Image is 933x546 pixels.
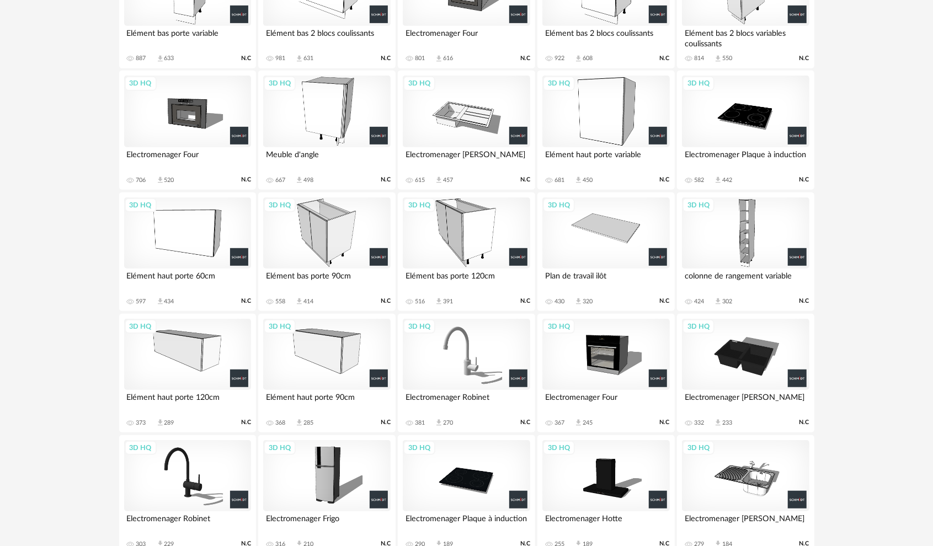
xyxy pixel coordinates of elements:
[435,419,443,427] span: Download icon
[435,176,443,184] span: Download icon
[403,26,530,48] div: Electromenager Four
[263,390,390,412] div: Elément haut porte 90cm
[542,390,669,412] div: Electromenager Four
[156,297,164,306] span: Download icon
[295,297,303,306] span: Download icon
[398,314,535,433] a: 3D HQ Electromenager Robinet 381 Download icon 270 N.C
[682,147,809,169] div: Electromenager Plaque à induction
[295,176,303,184] span: Download icon
[682,511,809,533] div: Electromenager [PERSON_NAME]
[660,297,670,305] span: N.C
[303,419,313,427] div: 285
[125,319,157,334] div: 3D HQ
[543,76,575,90] div: 3D HQ
[555,419,564,427] div: 367
[574,419,583,427] span: Download icon
[799,176,809,184] span: N.C
[263,147,390,169] div: Meuble d'angle
[241,297,251,305] span: N.C
[683,441,715,455] div: 3D HQ
[677,314,814,433] a: 3D HQ Electromenager [PERSON_NAME] 332 Download icon 233 N.C
[694,298,704,306] div: 424
[694,176,704,184] div: 582
[682,26,809,48] div: Elément bas 2 blocs variables coulissants
[583,298,593,306] div: 320
[164,55,174,62] div: 633
[275,298,285,306] div: 558
[275,55,285,62] div: 981
[381,55,391,62] span: N.C
[435,55,443,63] span: Download icon
[443,176,453,184] div: 457
[682,269,809,291] div: colonne de rangement variable
[303,176,313,184] div: 498
[722,298,732,306] div: 302
[537,71,674,190] a: 3D HQ Elément haut porte variable 681 Download icon 450 N.C
[381,176,391,184] span: N.C
[574,297,583,306] span: Download icon
[660,176,670,184] span: N.C
[136,298,146,306] div: 597
[403,511,530,533] div: Electromenager Plaque à induction
[164,419,174,427] div: 289
[164,176,174,184] div: 520
[119,71,256,190] a: 3D HQ Electromenager Four 706 Download icon 520 N.C
[543,441,575,455] div: 3D HQ
[125,441,157,455] div: 3D HQ
[415,176,425,184] div: 615
[443,55,453,62] div: 616
[520,419,530,426] span: N.C
[124,26,251,48] div: Elément bas porte variable
[124,269,251,291] div: Elément haut porte 60cm
[403,76,435,90] div: 3D HQ
[714,55,722,63] span: Download icon
[275,419,285,427] div: 368
[303,55,313,62] div: 631
[722,55,732,62] div: 550
[415,55,425,62] div: 801
[119,314,256,433] a: 3D HQ Elément haut porte 120cm 373 Download icon 289 N.C
[714,176,722,184] span: Download icon
[435,297,443,306] span: Download icon
[295,419,303,427] span: Download icon
[403,147,530,169] div: Electromenager [PERSON_NAME]
[136,55,146,62] div: 887
[537,314,674,433] a: 3D HQ Electromenager Four 367 Download icon 245 N.C
[263,511,390,533] div: Electromenager Frigo
[263,269,390,291] div: Elément bas porte 90cm
[264,76,296,90] div: 3D HQ
[403,269,530,291] div: Elément bas porte 120cm
[125,198,157,212] div: 3D HQ
[682,390,809,412] div: Electromenager [PERSON_NAME]
[264,441,296,455] div: 3D HQ
[415,419,425,427] div: 381
[520,176,530,184] span: N.C
[403,198,435,212] div: 3D HQ
[677,71,814,190] a: 3D HQ Electromenager Plaque à induction 582 Download icon 442 N.C
[555,55,564,62] div: 922
[241,176,251,184] span: N.C
[124,511,251,533] div: Electromenager Robinet
[125,76,157,90] div: 3D HQ
[415,298,425,306] div: 516
[542,511,669,533] div: Electromenager Hotte
[124,390,251,412] div: Elément haut porte 120cm
[714,419,722,427] span: Download icon
[542,269,669,291] div: Plan de travail ilôt
[119,192,256,312] a: 3D HQ Elément haut porte 60cm 597 Download icon 434 N.C
[520,297,530,305] span: N.C
[443,419,453,427] div: 270
[398,71,535,190] a: 3D HQ Electromenager [PERSON_NAME] 615 Download icon 457 N.C
[241,419,251,426] span: N.C
[574,55,583,63] span: Download icon
[136,419,146,427] div: 373
[683,319,715,334] div: 3D HQ
[583,176,593,184] div: 450
[303,298,313,306] div: 414
[660,55,670,62] span: N.C
[241,55,251,62] span: N.C
[136,176,146,184] div: 706
[124,147,251,169] div: Electromenager Four
[714,297,722,306] span: Download icon
[722,176,732,184] div: 442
